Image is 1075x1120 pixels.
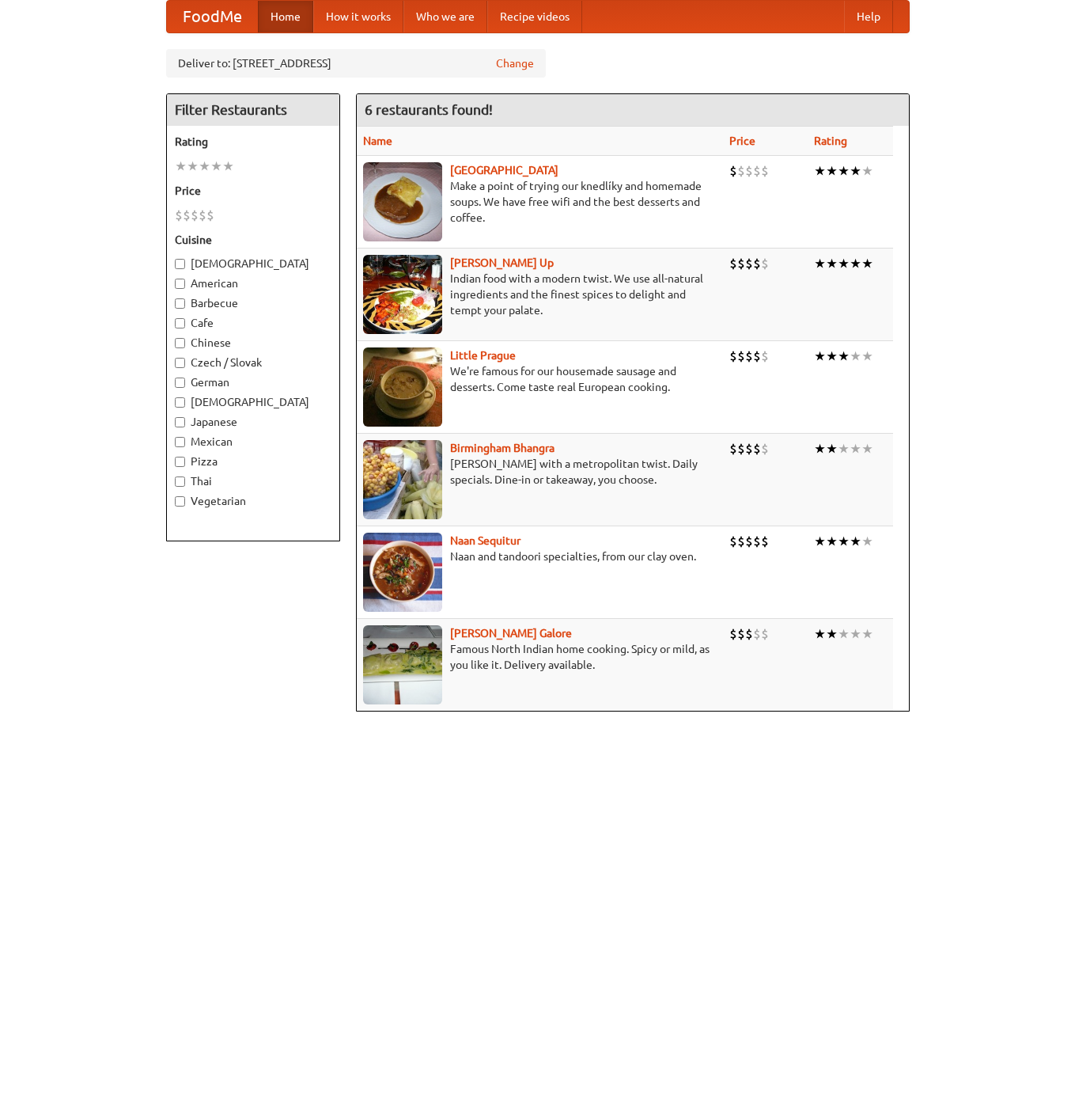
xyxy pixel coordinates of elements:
li: $ [191,207,199,224]
li: ★ [861,625,873,643]
img: bhangra.jpg [363,440,442,519]
a: Price [729,135,755,147]
a: How it works [313,1,403,32]
li: ★ [222,158,234,175]
li: ★ [850,255,861,272]
label: Czech / Slovak [175,355,331,370]
input: Cafe [175,318,185,328]
li: $ [729,255,737,272]
b: [GEOGRAPHIC_DATA] [450,164,558,177]
input: Mexican [175,437,185,447]
a: [PERSON_NAME] Up [450,256,554,269]
input: Japanese [175,417,185,427]
li: $ [745,347,753,365]
li: ★ [826,162,838,180]
a: Change [496,55,534,71]
li: $ [737,533,745,550]
h5: Cuisine [175,232,331,248]
a: FoodMe [167,1,258,32]
input: Chinese [175,338,185,348]
li: ★ [826,533,838,550]
li: $ [199,207,206,224]
li: $ [761,162,769,180]
li: $ [753,533,761,550]
h5: Price [175,183,331,199]
li: $ [737,347,745,365]
li: ★ [814,625,826,643]
li: $ [745,255,753,272]
a: Naan Sequitur [450,534,520,547]
label: Pizza [175,454,331,469]
li: ★ [861,533,873,550]
a: Home [258,1,313,32]
li: $ [761,440,769,457]
p: Famous North Indian home cooking. Spicy or mild, as you like it. Delivery available. [363,641,717,673]
h4: Filter Restaurants [167,94,339,126]
li: ★ [838,347,850,365]
a: Recipe videos [487,1,582,32]
li: $ [729,162,737,180]
p: Indian food with a modern twist. We use all-natural ingredients and the finest spices to delight ... [363,271,717,318]
li: ★ [826,347,838,365]
label: [DEMOGRAPHIC_DATA] [175,256,331,271]
h5: Rating [175,134,331,150]
li: $ [729,440,737,457]
li: ★ [838,162,850,180]
input: [DEMOGRAPHIC_DATA] [175,397,185,408]
li: ★ [814,255,826,272]
li: ★ [838,625,850,643]
label: Japanese [175,414,331,430]
li: ★ [814,533,826,550]
li: ★ [861,347,873,365]
img: currygalore.jpg [363,625,442,704]
li: $ [753,162,761,180]
a: Rating [814,135,847,147]
li: $ [183,207,191,224]
input: Barbecue [175,298,185,309]
a: [PERSON_NAME] Galore [450,627,572,640]
label: Vegetarian [175,493,331,509]
li: $ [761,625,769,643]
li: $ [737,440,745,457]
li: $ [737,162,745,180]
li: $ [761,255,769,272]
li: $ [206,207,214,224]
div: Deliver to: [STREET_ADDRESS] [166,49,546,78]
li: $ [753,440,761,457]
a: Name [363,135,392,147]
li: ★ [187,158,199,175]
label: Barbecue [175,295,331,311]
input: [DEMOGRAPHIC_DATA] [175,259,185,269]
p: [PERSON_NAME] with a metropolitan twist. Daily specials. Dine-in or takeaway, you choose. [363,456,717,488]
li: ★ [850,162,861,180]
img: czechpoint.jpg [363,162,442,241]
li: ★ [850,440,861,457]
li: ★ [826,255,838,272]
label: Chinese [175,335,331,351]
ng-pluralize: 6 restaurants found! [365,102,493,117]
input: Thai [175,476,185,487]
li: ★ [861,255,873,272]
label: Thai [175,473,331,489]
li: $ [753,255,761,272]
li: $ [761,533,769,550]
a: Little Prague [450,349,516,362]
input: Pizza [175,457,185,467]
li: ★ [850,625,861,643]
li: $ [729,533,737,550]
a: Birmingham Bhangra [450,442,555,454]
label: Mexican [175,434,331,450]
li: ★ [826,625,838,643]
li: ★ [861,162,873,180]
li: ★ [814,162,826,180]
img: naansequitur.jpg [363,533,442,612]
input: Czech / Slovak [175,358,185,368]
input: American [175,279,185,289]
li: $ [745,533,753,550]
li: ★ [199,158,210,175]
p: We're famous for our housemade sausage and desserts. Come taste real European cooking. [363,363,717,395]
li: ★ [210,158,222,175]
